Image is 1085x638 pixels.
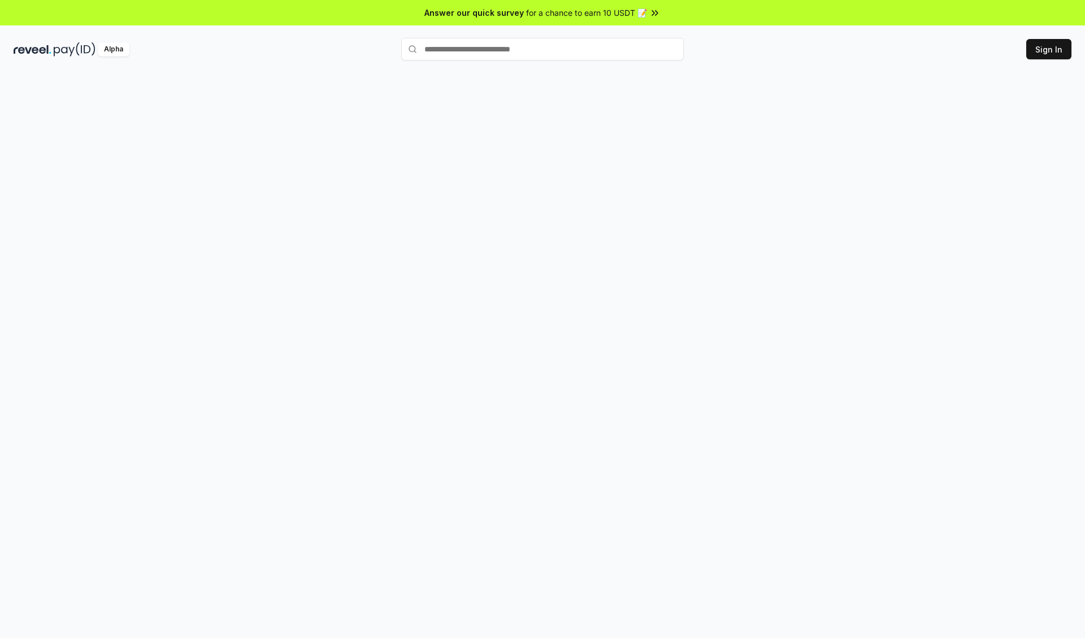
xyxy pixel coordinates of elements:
button: Sign In [1026,39,1071,59]
span: for a chance to earn 10 USDT 📝 [526,7,647,19]
img: reveel_dark [14,42,51,57]
img: pay_id [54,42,96,57]
div: Alpha [98,42,129,57]
span: Answer our quick survey [424,7,524,19]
